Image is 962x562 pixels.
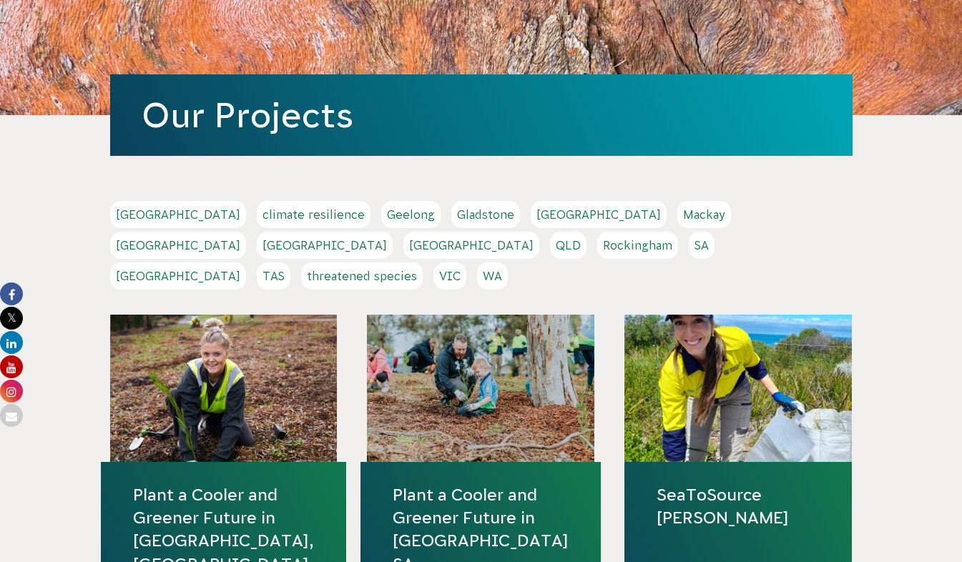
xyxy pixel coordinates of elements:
a: Our Projects [142,96,353,134]
a: [GEOGRAPHIC_DATA] [403,232,539,259]
a: [GEOGRAPHIC_DATA] [110,201,246,228]
a: Gladstone [451,201,520,228]
a: Rockingham [597,232,678,259]
a: Mackay [677,201,731,228]
a: [GEOGRAPHIC_DATA] [257,232,393,259]
a: VIC [433,262,466,290]
a: TAS [257,262,290,290]
a: SA [689,232,715,259]
a: [GEOGRAPHIC_DATA] [531,201,667,228]
a: SeaToSource [PERSON_NAME] [657,483,820,529]
a: WA [477,262,508,290]
a: Geelong [381,201,441,228]
a: QLD [550,232,586,259]
a: [GEOGRAPHIC_DATA] [110,262,246,290]
a: climate resilience [257,201,370,228]
a: [GEOGRAPHIC_DATA] [110,232,246,259]
a: threatened species [301,262,423,290]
